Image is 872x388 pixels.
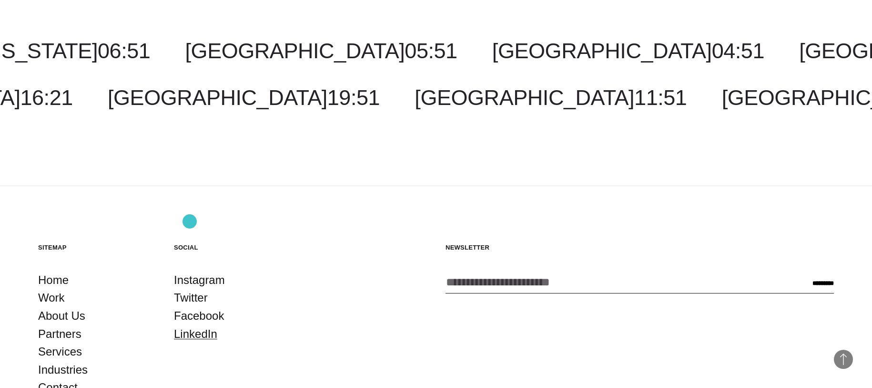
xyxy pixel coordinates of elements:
a: Services [38,343,82,361]
span: 16:21 [20,85,72,110]
span: 19:51 [327,85,380,110]
a: Industries [38,361,88,379]
span: 05:51 [405,39,457,63]
a: Twitter [174,289,208,307]
h5: Social [174,243,291,252]
h5: Newsletter [446,243,834,252]
button: Back to Top [834,350,853,369]
span: 11:51 [634,85,687,110]
span: 04:51 [712,39,764,63]
a: [GEOGRAPHIC_DATA]11:51 [415,85,687,110]
a: Work [38,289,65,307]
a: [GEOGRAPHIC_DATA]04:51 [492,39,764,63]
a: Instagram [174,271,225,289]
span: 06:51 [98,39,150,63]
a: About Us [38,307,85,325]
a: Home [38,271,69,289]
a: [GEOGRAPHIC_DATA]19:51 [108,85,380,110]
a: LinkedIn [174,325,217,343]
a: Partners [38,325,81,343]
a: Facebook [174,307,224,325]
h5: Sitemap [38,243,155,252]
a: [GEOGRAPHIC_DATA]05:51 [185,39,457,63]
